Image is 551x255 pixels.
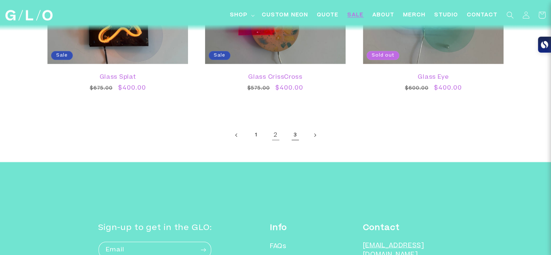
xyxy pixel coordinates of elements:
a: Contact [463,7,502,24]
a: FAQs [270,242,287,254]
span: Studio [434,12,458,19]
span: Quote [317,12,339,19]
a: Merch [399,7,430,24]
span: SALE [347,12,364,19]
span: Contact [467,12,498,19]
strong: Contact [363,224,399,232]
a: Custom Neon [258,7,313,24]
a: SALE [343,7,368,24]
a: Glass Eye [370,74,496,81]
a: GLO Studio [3,8,55,24]
iframe: Chat Widget [421,154,551,255]
a: Studio [430,7,463,24]
h2: Sign-up to get in the GLO: [98,222,212,234]
a: About [368,7,399,24]
nav: Pagination [40,127,511,143]
summary: Search [502,7,518,23]
span: About [372,12,395,19]
a: Page 3 [287,127,303,143]
a: Previous page [229,127,245,143]
span: Shop [230,12,248,19]
span: Merch [403,12,426,19]
strong: Info [270,224,287,232]
a: Glass CrissCross [212,74,338,81]
a: Page 2 [268,127,284,143]
a: Page 1 [248,127,264,143]
a: Next page [307,127,323,143]
img: GLO Studio [5,10,53,21]
a: Glass Splat [55,74,181,81]
a: Quote [313,7,343,24]
span: Custom Neon [262,12,308,19]
summary: Shop [226,7,258,24]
